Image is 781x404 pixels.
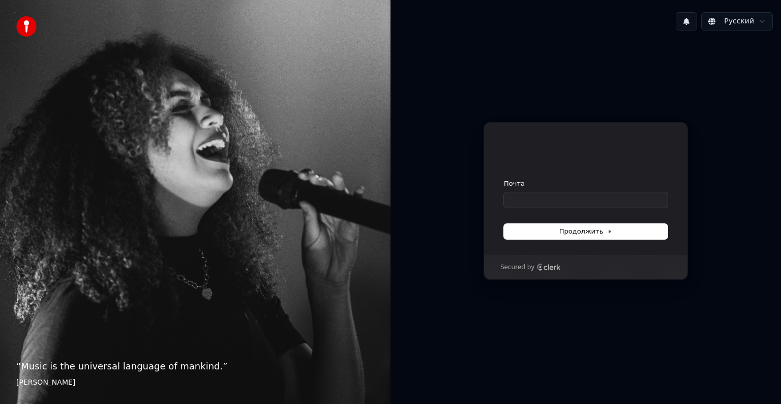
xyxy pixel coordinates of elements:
[16,16,37,37] img: youka
[16,359,374,373] p: “ Music is the universal language of mankind. ”
[504,179,525,188] label: Почта
[16,378,374,388] footer: [PERSON_NAME]
[559,227,613,236] span: Продолжить
[500,264,534,272] p: Secured by
[504,224,668,239] button: Продолжить
[536,264,561,271] a: Clerk logo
